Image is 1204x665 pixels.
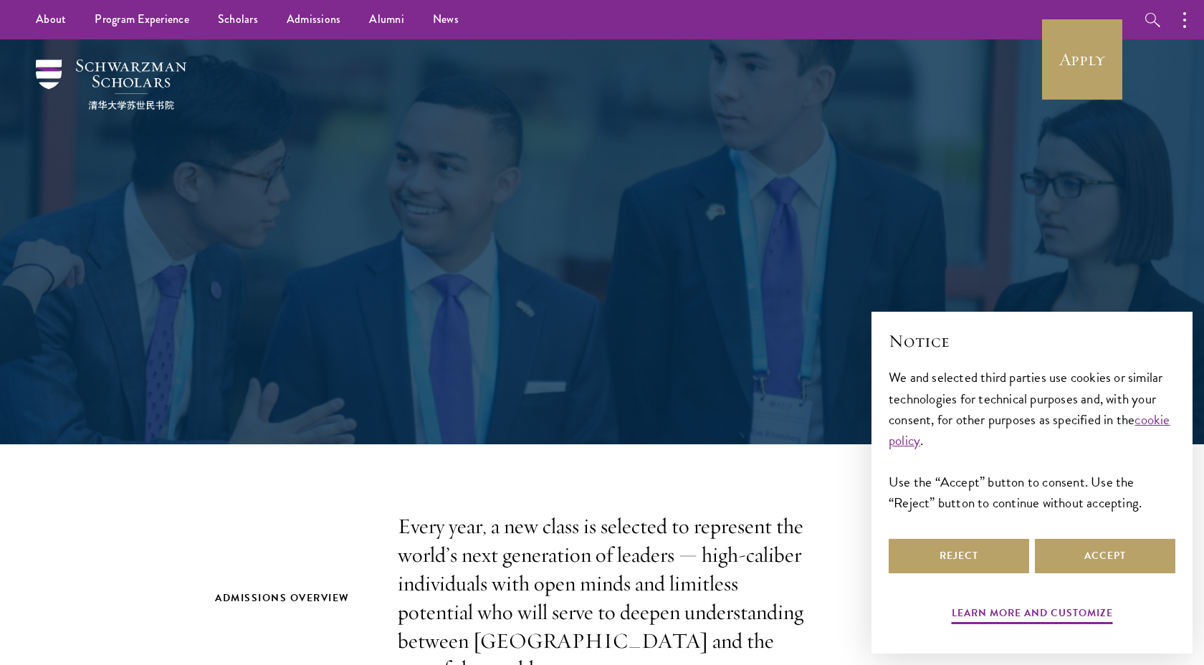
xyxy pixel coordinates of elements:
a: cookie policy [889,409,1170,451]
button: Learn more and customize [952,604,1113,626]
img: Schwarzman Scholars [36,59,186,110]
button: Accept [1035,539,1175,573]
h2: Admissions Overview [215,589,369,607]
div: We and selected third parties use cookies or similar technologies for technical purposes and, wit... [889,367,1175,512]
button: Reject [889,539,1029,573]
h2: Notice [889,329,1175,353]
a: Apply [1042,19,1122,100]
